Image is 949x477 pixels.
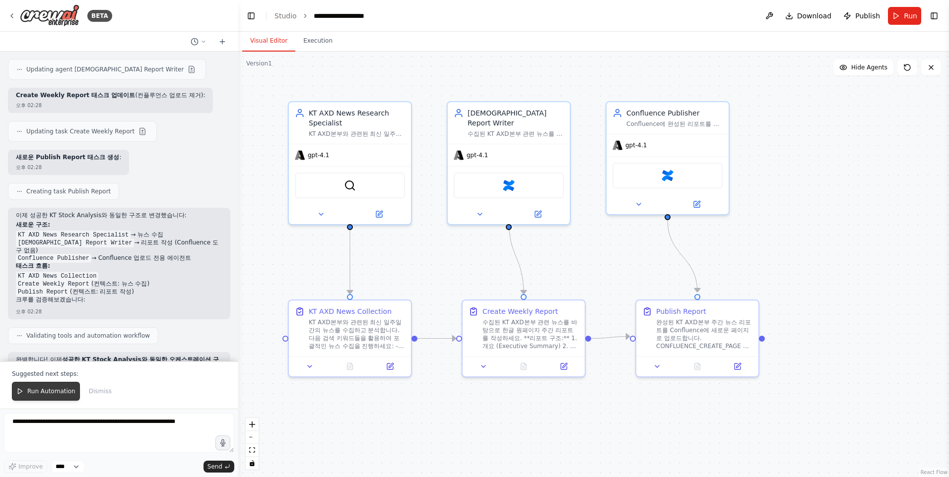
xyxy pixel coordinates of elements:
span: gpt-4.1 [467,151,488,159]
img: Confluence [503,179,515,191]
button: toggle interactivity [246,457,259,470]
div: 완성된 KT AXD본부 주간 뉴스 리포트를 Confluence에 새로운 페이지로 업로드합니다. CONFLUENCE_CREATE_PAGE 도구를 다음 매개변수로 실행하세요: -... [656,318,752,350]
strong: 태스크 흐름: [16,262,50,269]
span: Hide Agents [851,63,887,71]
button: Run [888,7,921,25]
button: Improve [4,460,47,473]
span: gpt-4.1 [308,151,329,159]
div: KT AXD본부와 관련된 최신 일주일간의 뉴스를 체계적으로 수집하고 분석하여 핵심 정보를 정리합니다. 중요도와 관련성을 기준으로 뉴스를 선별하고 요약합니다. [309,130,405,138]
div: Version 1 [246,60,272,67]
button: Dismiss [84,382,117,401]
button: Start a new chat [214,36,230,48]
li: (컨텍스트: 리포트 작성) [16,288,222,296]
span: Improve [18,463,43,471]
button: Send [203,461,234,473]
button: Click to speak your automation idea [215,435,230,450]
button: No output available [329,360,371,372]
img: SerperDevTool [344,179,356,191]
div: [DEMOGRAPHIC_DATA] Report Writer [468,108,564,128]
li: → 리포트 작성 (Confluence 도구 없음) [16,239,222,255]
code: KT AXD News Research Specialist [16,231,131,239]
a: React Flow attribution [921,470,948,475]
span: Creating task Publish Report [26,187,111,195]
li: : [16,154,121,162]
button: zoom out [246,431,259,444]
button: Open in side panel [546,360,581,372]
span: Run [904,11,917,21]
li: (컨플루언스 업로드 제거): [16,92,205,100]
span: Download [797,11,832,21]
g: Edge from 2095b78a-6852-4f1d-815e-c73475e5419a to 958b412d-9776-4d1e-9045-cc41fba27477 [504,220,529,294]
div: Confluence PublisherConfluence에 완성된 리포트를 정확하게 업로드하여 새로운 페이지를 생성합니다. title, body, parent_url 매개변수를... [606,101,730,215]
div: Publish Report [656,306,706,316]
li: → Confluence 업로드 전용 에이전트 [16,254,222,262]
g: Edge from 18da2ae2-8d1a-4696-9dba-9fdd1c62f1f5 to e4d4a4fb-7458-4509-9f52-89a517c3c21d [345,230,355,294]
div: KT AXD News Research SpecialistKT AXD본부와 관련된 최신 일주일간의 뉴스를 체계적으로 수집하고 분석하여 핵심 정보를 정리합니다. 중요도와 관련성을... [288,101,412,225]
button: Switch to previous chat [187,36,210,48]
p: 이제 성공한 KT Stock Analysis와 동일한 구조로 변경했습니다: [16,212,222,220]
span: gpt-4.1 [625,141,647,149]
g: Edge from 958b412d-9776-4d1e-9045-cc41fba27477 to 8aa11d64-0376-48ab-9381-8722552f0dd6 [591,332,630,344]
a: Studio [274,12,297,20]
div: KT AXD본부와 관련된 최신 일주일간의 뉴스를 수집하고 분석합니다. 다음 검색 키워드들을 활용하여 포괄적인 뉴스 수집을 진행하세요: - "KT AXD본부" - "KT AI ... [309,318,405,350]
span: Updating agent [DEMOGRAPHIC_DATA] Report Writer [26,65,184,73]
div: [DEMOGRAPHIC_DATA] Report Writer수집된 KT AXD본부 관련 뉴스를 바탕으로 원페이지 분량의 체계적이고 읽기 쉬운 한글 리포트를 작성합니다. 리포트는... [447,101,571,225]
g: Edge from e4d4a4fb-7458-4509-9f52-89a517c3c21d to 958b412d-9776-4d1e-9045-cc41fba27477 [417,334,456,344]
p: Suggested next steps: [12,370,226,378]
code: Publish Report [16,288,70,297]
button: Visual Editor [242,31,295,52]
div: 오후 02:28 [16,164,121,171]
div: Create Weekly Report수집된 KT AXD본부 관련 뉴스를 바탕으로 한글 원페이지 주간 리포트를 작성하세요. **리포트 구조:** 1. 개요 (Executive ... [462,299,586,377]
nav: breadcrumb [274,11,387,21]
p: 크루를 검증해보겠습니다: [16,296,222,304]
button: fit view [246,444,259,457]
div: KT AXD News Collection [309,306,392,316]
button: Open in side panel [669,198,725,210]
span: Send [207,463,222,471]
div: Create Weekly Report [482,306,558,316]
code: Confluence Publisher [16,254,91,263]
button: Execution [295,31,340,52]
button: Publish [839,7,884,25]
button: Run Automation [12,382,80,401]
span: Run Automation [27,387,75,395]
button: Hide left sidebar [244,9,258,23]
div: Confluence Publisher [626,108,723,118]
div: 오후 02:28 [16,308,222,315]
div: KT AXD News CollectionKT AXD본부와 관련된 최신 일주일간의 뉴스를 수집하고 분석합니다. 다음 검색 키워드들을 활용하여 포괄적인 뉴스 수집을 진행하세요: ... [288,299,412,377]
button: zoom in [246,418,259,431]
div: Confluence에 완성된 리포트를 정확하게 업로드하여 새로운 페이지를 생성합니다. title, body, parent_url 매개변수를 올바르게 전달하여 성공적으로 페이지... [626,120,723,128]
button: Open in side panel [510,208,566,220]
strong: Create Weekly Report 태스크 업데이트 [16,92,135,99]
button: Open in side panel [373,360,407,372]
strong: 새로운 Publish Report 태스크 생성 [16,154,119,161]
strong: 새로운 구조: [16,221,50,228]
li: (컨텍스트: 뉴스 수집) [16,280,222,288]
span: Dismiss [89,387,112,395]
div: BETA [87,10,112,22]
div: 오후 02:28 [16,102,205,109]
button: Hide Agents [833,60,893,75]
button: Open in side panel [351,208,407,220]
span: Validating tools and automation workflow [26,332,150,340]
button: Open in side panel [720,360,754,372]
strong: 성공한 KT Stock Analysis와 동일한 오케스트레이션 구조 [16,356,219,371]
button: No output available [677,360,719,372]
div: 수집된 KT AXD본부 관련 뉴스를 바탕으로 원페이지 분량의 체계적이고 읽기 쉬운 한글 리포트를 작성합니다. 리포트는 다음 구조로 구성됩니다: 1) 개요, 2) 주요 뉴스 하... [468,130,564,138]
div: KT AXD News Research Specialist [309,108,405,128]
code: [DEMOGRAPHIC_DATA] Report Writer [16,238,134,247]
button: Show right sidebar [927,9,941,23]
li: → 뉴스 수집 [16,231,222,239]
g: Edge from d8e08050-a7fd-4f23-9ff6-82cd2e41b49a to 8aa11d64-0376-48ab-9381-8722552f0dd6 [663,220,702,292]
span: Publish [855,11,880,21]
code: KT AXD News Collection [16,272,98,281]
div: 수집된 KT AXD본부 관련 뉴스를 바탕으로 한글 원페이지 주간 리포트를 작성하세요. **리포트 구조:** 1. 개요 (Executive Summary) 2. 주요 뉴스 하이... [482,318,579,350]
div: React Flow controls [246,418,259,470]
code: Create Weekly Report [16,280,91,289]
button: Download [781,7,836,25]
button: No output available [503,360,545,372]
div: Publish Report완성된 KT AXD본부 주간 뉴스 리포트를 Confluence에 새로운 페이지로 업로드합니다. CONFLUENCE_CREATE_PAGE 도구를 다음 ... [635,299,759,377]
img: Logo [20,4,79,27]
span: Updating task Create Weekly Report [26,127,135,135]
img: Confluence [662,170,674,181]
